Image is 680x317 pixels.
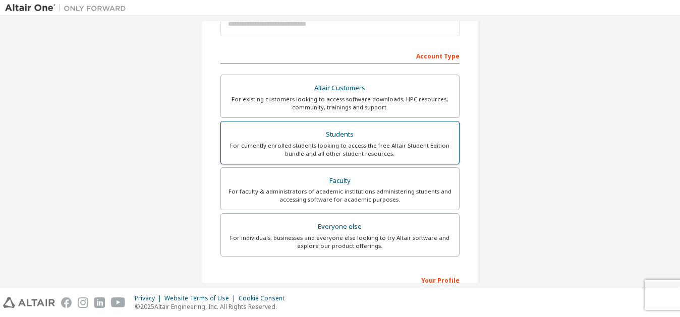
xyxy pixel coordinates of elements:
div: Cookie Consent [239,294,291,302]
div: For currently enrolled students looking to access the free Altair Student Edition bundle and all ... [227,142,453,158]
div: Website Terms of Use [164,294,239,302]
div: Everyone else [227,220,453,234]
div: Account Type [220,47,460,64]
div: For existing customers looking to access software downloads, HPC resources, community, trainings ... [227,95,453,111]
div: Your Profile [220,272,460,288]
img: linkedin.svg [94,297,105,308]
img: altair_logo.svg [3,297,55,308]
img: facebook.svg [61,297,72,308]
img: youtube.svg [111,297,126,308]
img: Altair One [5,3,131,13]
div: Altair Customers [227,81,453,95]
div: For individuals, businesses and everyone else looking to try Altair software and explore our prod... [227,234,453,250]
div: Faculty [227,174,453,188]
img: instagram.svg [78,297,88,308]
p: © 2025 Altair Engineering, Inc. All Rights Reserved. [135,302,291,311]
div: For faculty & administrators of academic institutions administering students and accessing softwa... [227,187,453,204]
div: Students [227,128,453,142]
div: Privacy [135,294,164,302]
